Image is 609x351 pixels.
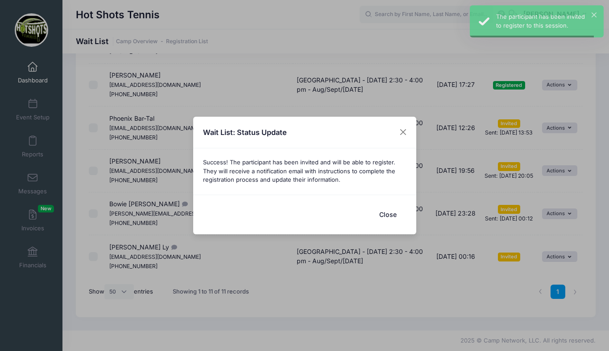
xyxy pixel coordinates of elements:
h4: Wait List: Status Update [203,127,287,138]
div: Success! The participant has been invited and will be able to register. They will receive a notif... [193,148,416,195]
button: Close [395,124,411,140]
button: Close [370,205,406,224]
button: × [592,12,597,17]
div: The participant has been invited to register to this session. [496,12,597,30]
